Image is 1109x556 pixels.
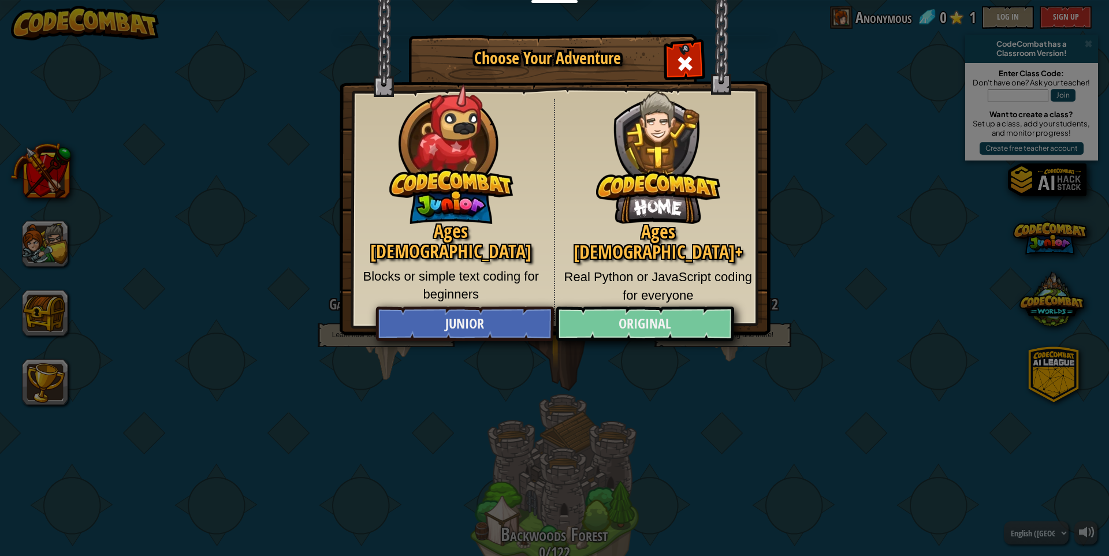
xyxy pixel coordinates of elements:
img: CodeCombat Original hero character [596,72,720,224]
a: Junior [375,307,553,341]
p: Real Python or JavaScript coding for everyone [564,268,753,304]
div: Close modal [667,44,703,80]
h2: Ages [DEMOGRAPHIC_DATA] [357,221,545,262]
img: CodeCombat Junior hero character [389,77,513,224]
p: Blocks or simple text coding for beginners [357,267,545,304]
h2: Ages [DEMOGRAPHIC_DATA]+ [564,222,753,262]
a: Original [556,307,734,341]
h1: Choose Your Adventure [429,50,666,68]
